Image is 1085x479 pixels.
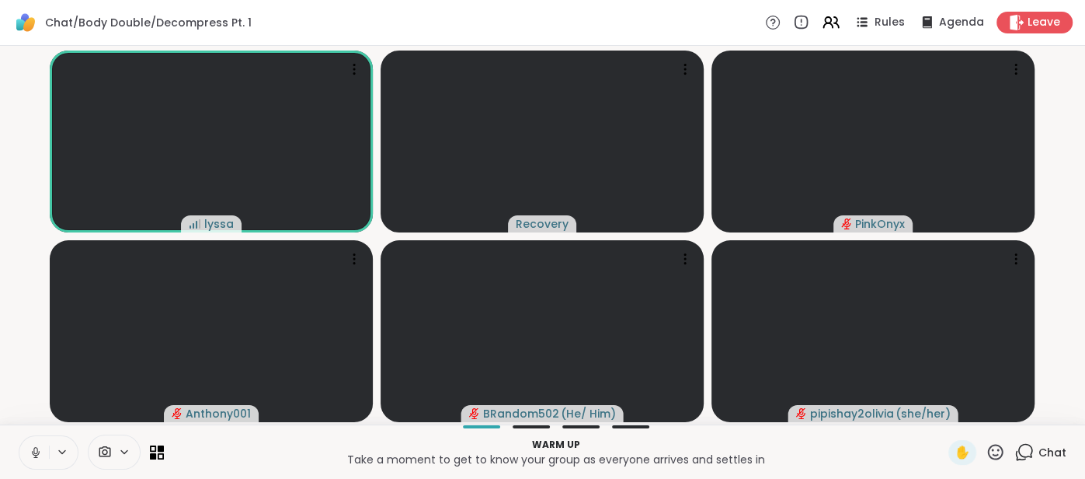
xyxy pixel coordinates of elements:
[875,15,905,30] span: Rules
[1038,445,1066,460] span: Chat
[204,216,234,232] span: lyssa
[796,408,807,419] span: audio-muted
[855,216,905,232] span: PinkOnyx
[939,15,984,30] span: Agenda
[1028,15,1060,30] span: Leave
[841,219,852,229] span: audio-muted
[173,438,939,452] p: Warm up
[12,9,39,36] img: ShareWell Logomark
[469,408,480,419] span: audio-muted
[45,15,252,30] span: Chat/Body Double/Decompress Pt. 1
[483,406,559,421] span: BRandom502
[810,406,894,421] span: pipishay2olivia
[172,408,183,419] span: audio-muted
[895,406,951,421] span: ( she/her )
[561,406,616,421] span: ( He/ Him )
[955,443,970,462] span: ✋
[173,452,939,467] p: Take a moment to get to know your group as everyone arrives and settles in
[516,216,569,232] span: Recovery
[186,406,251,421] span: Anthony001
